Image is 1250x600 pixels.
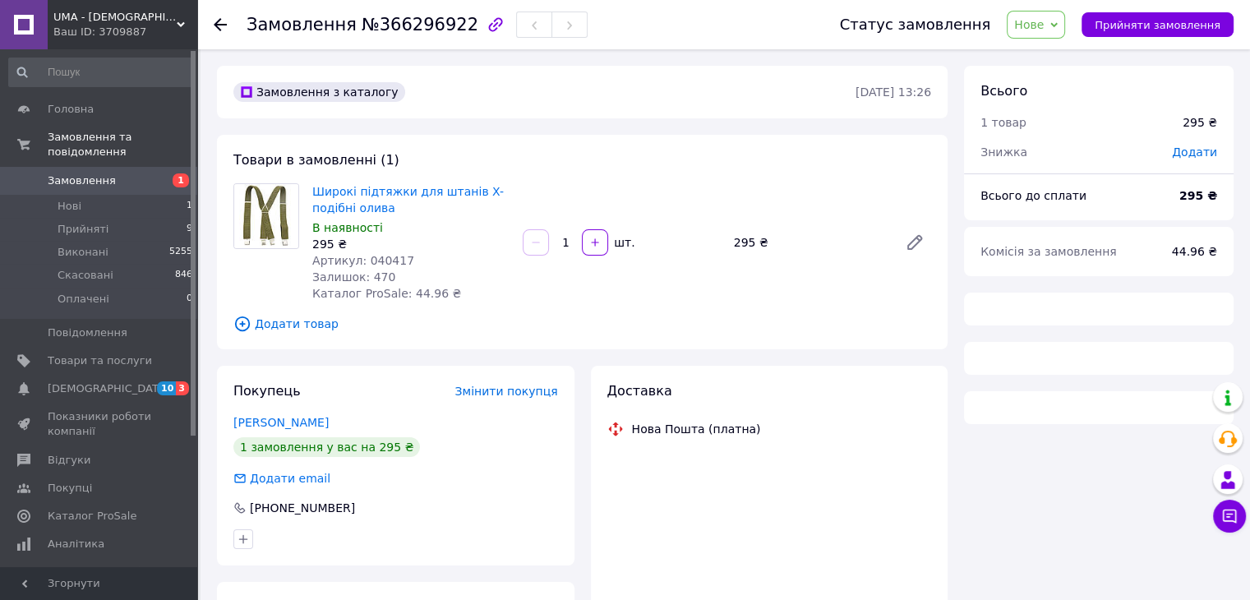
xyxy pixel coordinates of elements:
[233,437,420,457] div: 1 замовлення у вас на 295 ₴
[980,116,1026,129] span: 1 товар
[980,83,1027,99] span: Всього
[48,173,116,188] span: Замовлення
[980,145,1027,159] span: Знижка
[727,231,892,254] div: 295 ₴
[48,325,127,340] span: Повідомлення
[1183,114,1217,131] div: 295 ₴
[607,383,672,399] span: Доставка
[312,287,461,300] span: Каталог ProSale: 44.96 ₴
[980,189,1086,202] span: Всього до сплати
[233,416,329,429] a: [PERSON_NAME]
[1014,18,1044,31] span: Нове
[157,381,176,395] span: 10
[48,409,152,439] span: Показники роботи компанії
[234,184,298,248] img: Широкі підтяжки для штанів X-подібні олива
[48,565,152,594] span: Інструменти веб-майстра та SEO
[58,268,113,283] span: Скасовані
[58,222,108,237] span: Прийняті
[628,421,765,437] div: Нова Пошта (платна)
[233,383,301,399] span: Покупець
[176,381,189,395] span: 3
[1213,500,1246,533] button: Чат з покупцем
[233,82,405,102] div: Замовлення з каталогу
[1172,245,1217,258] span: 44.96 ₴
[175,268,192,283] span: 846
[247,15,357,35] span: Замовлення
[48,102,94,117] span: Головна
[312,236,510,252] div: 295 ₴
[58,245,108,260] span: Виконані
[233,152,399,168] span: Товари в замовленні (1)
[53,25,197,39] div: Ваш ID: 3709887
[856,85,931,99] time: [DATE] 13:26
[187,292,192,307] span: 0
[1095,19,1220,31] span: Прийняти замовлення
[232,470,332,487] div: Додати email
[312,185,504,215] a: Широкі підтяжки для штанів X-подібні олива
[1172,145,1217,159] span: Додати
[48,353,152,368] span: Товари та послуги
[898,226,931,259] a: Редагувати
[980,245,1117,258] span: Комісія за замовлення
[248,470,332,487] div: Додати email
[214,16,227,33] div: Повернутися назад
[362,15,478,35] span: №366296922
[48,381,169,396] span: [DEMOGRAPHIC_DATA]
[248,500,357,516] div: [PHONE_NUMBER]
[1082,12,1234,37] button: Прийняти замовлення
[312,221,383,234] span: В наявності
[48,453,90,468] span: Відгуки
[169,245,192,260] span: 5255
[173,173,189,187] span: 1
[312,270,395,284] span: Залишок: 470
[187,199,192,214] span: 1
[187,222,192,237] span: 9
[48,509,136,524] span: Каталог ProSale
[1179,189,1217,202] b: 295 ₴
[312,254,414,267] span: Артикул: 040417
[8,58,194,87] input: Пошук
[53,10,177,25] span: UMA - Ukrainian Military Ammunition магазин амуніції
[48,481,92,496] span: Покупці
[455,385,558,398] span: Змінити покупця
[58,292,109,307] span: Оплачені
[610,234,636,251] div: шт.
[48,130,197,159] span: Замовлення та повідомлення
[233,315,931,333] span: Додати товар
[58,199,81,214] span: Нові
[48,537,104,552] span: Аналітика
[840,16,991,33] div: Статус замовлення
